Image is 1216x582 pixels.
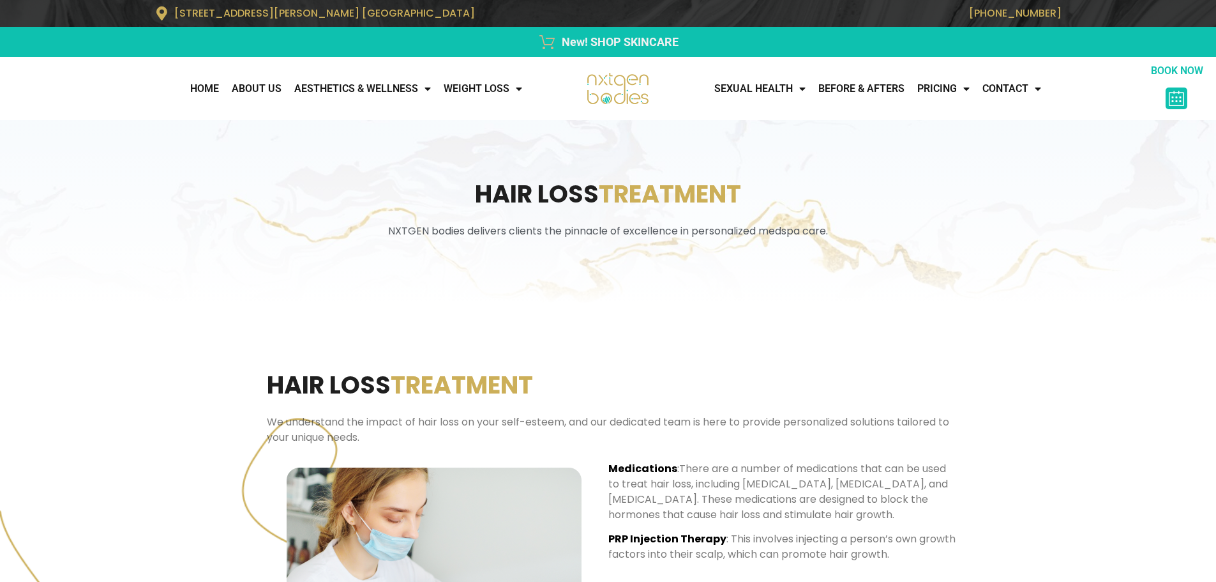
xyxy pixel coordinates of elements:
span: [STREET_ADDRESS][PERSON_NAME] [GEOGRAPHIC_DATA] [174,6,475,20]
h1: Hair loss [149,177,1068,211]
p: :There are a number of medications that can be used to treat hair loss, including [MEDICAL_DATA],... [608,461,956,523]
a: New! SHOP SKINCARE [155,33,1062,50]
p: : This involves injecting a person’s own growth factors into their scalp, which can promote hair ... [608,532,956,562]
a: Pricing [911,76,976,102]
nav: Menu [708,76,1145,102]
a: AESTHETICS & WELLNESS [288,76,437,102]
a: Before & Afters [812,76,911,102]
p: We understand the impact of hair loss on your self-esteem, and our dedicated team is here to prov... [267,415,950,445]
p: NXTGEN bodies delivers clients the pinnacle of excellence in personalized medspa care. [149,224,1068,239]
p: [PHONE_NUMBER] [615,7,1062,19]
span: New! SHOP SKINCARE [559,33,679,50]
span: Treatment [391,368,533,402]
nav: Menu [6,76,529,102]
span: treatment [599,177,741,211]
h2: Hair Loss [267,368,950,402]
a: Home [184,76,225,102]
a: About Us [225,76,288,102]
strong: PRP Injection Therapy [608,532,726,546]
a: Sexual Health [708,76,812,102]
strong: Medications [608,461,677,476]
a: CONTACT [976,76,1047,102]
a: WEIGHT LOSS [437,76,529,102]
p: BOOK NOW [1145,63,1210,79]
